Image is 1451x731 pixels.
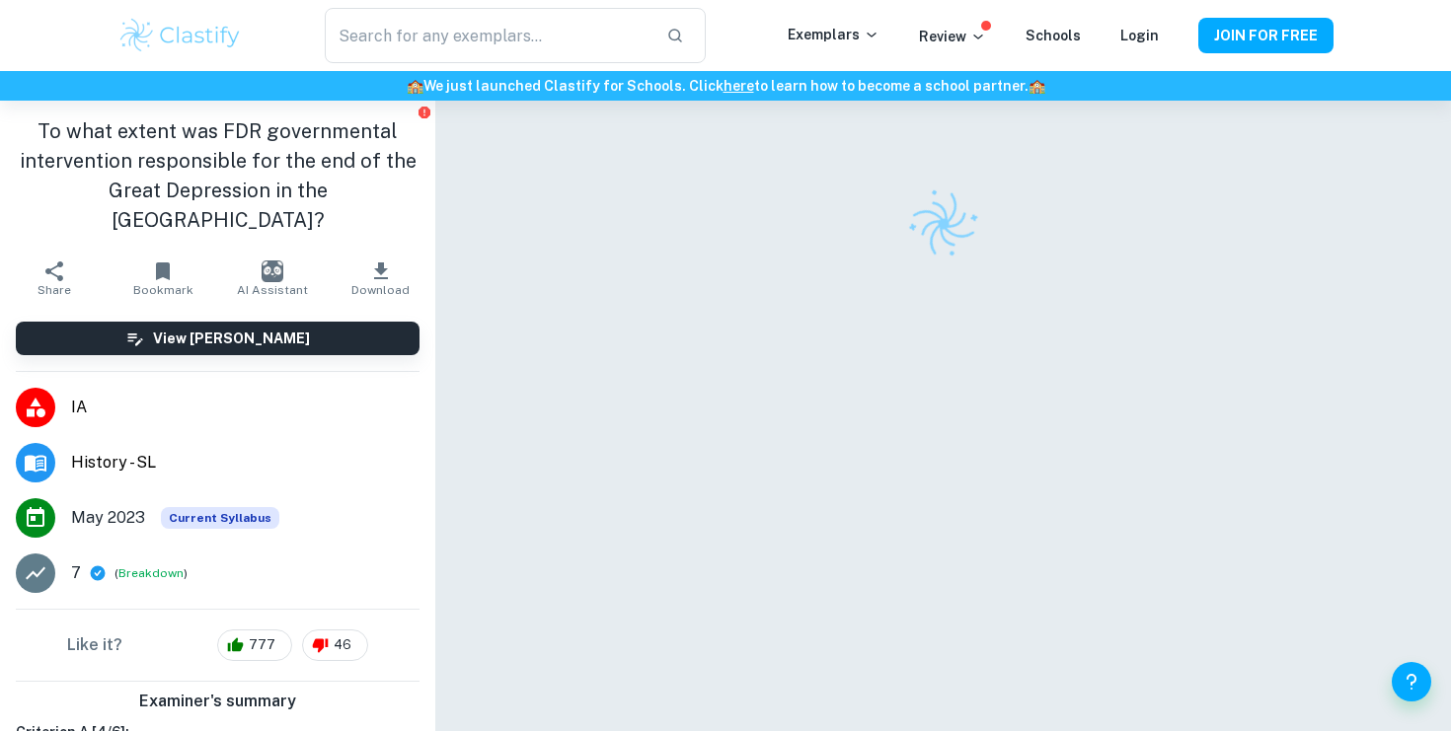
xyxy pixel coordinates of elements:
[71,396,420,419] span: IA
[161,507,279,529] span: Current Syllabus
[71,451,420,475] span: History - SL
[117,16,243,55] img: Clastify logo
[788,24,879,45] p: Exemplars
[919,26,986,47] p: Review
[115,564,188,583] span: ( )
[218,251,327,306] button: AI Assistant
[325,8,650,63] input: Search for any exemplars...
[109,251,217,306] button: Bookmark
[71,506,145,530] span: May 2023
[238,635,286,655] span: 777
[1029,78,1045,94] span: 🏫
[407,78,423,94] span: 🏫
[16,322,420,355] button: View [PERSON_NAME]
[4,75,1447,97] h6: We just launched Clastify for Schools. Click to learn how to become a school partner.
[1120,28,1159,43] a: Login
[351,283,410,297] span: Download
[71,561,81,585] p: 7
[895,177,990,271] img: Clastify logo
[153,328,310,349] h6: View [PERSON_NAME]
[237,283,308,297] span: AI Assistant
[161,507,279,529] div: This exemplar is based on the current syllabus. Feel free to refer to it for inspiration/ideas wh...
[1392,662,1431,701] button: Help and Feedback
[302,629,368,661] div: 46
[724,78,754,94] a: here
[1026,28,1081,43] a: Schools
[1198,18,1334,53] button: JOIN FOR FREE
[8,690,427,713] h6: Examiner's summary
[262,260,283,282] img: AI Assistant
[217,629,292,661] div: 777
[16,116,420,235] h1: To what extent was FDR governmental intervention responsible for the end of the Great Depression ...
[323,635,362,655] span: 46
[118,564,184,582] button: Breakdown
[67,633,122,657] h6: Like it?
[133,283,193,297] span: Bookmark
[327,251,435,306] button: Download
[417,105,431,119] button: Report issue
[38,283,71,297] span: Share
